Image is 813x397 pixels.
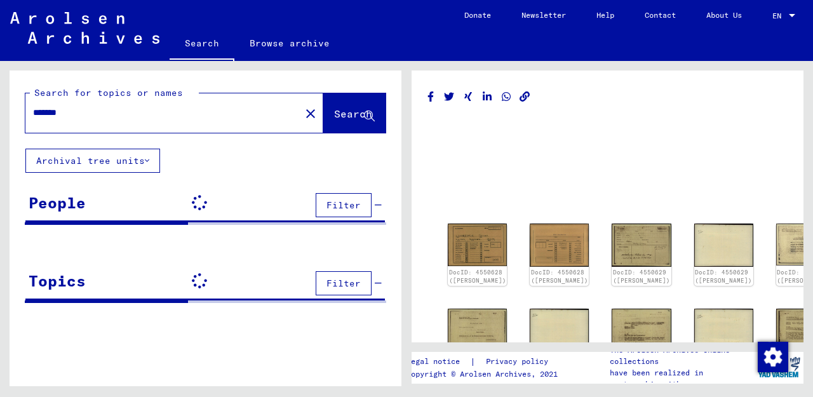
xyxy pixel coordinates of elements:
[316,193,372,217] button: Filter
[323,93,386,133] button: Search
[234,28,345,58] a: Browse archive
[610,367,755,390] p: have been realized in partnership with
[755,351,803,383] img: yv_logo.png
[424,89,438,105] button: Share on Facebook
[694,224,753,267] img: 002.jpg
[476,355,563,368] a: Privacy policy
[10,12,159,44] img: Arolsen_neg.svg
[334,107,372,120] span: Search
[406,355,563,368] div: |
[326,199,361,211] span: Filter
[518,89,532,105] button: Copy link
[449,269,506,285] a: DocID: 4550628 ([PERSON_NAME])
[406,368,563,380] p: Copyright © Arolsen Archives, 2021
[448,309,507,351] img: 001.jpg
[610,344,755,367] p: The Arolsen Archives online collections
[500,89,513,105] button: Share on WhatsApp
[326,278,361,289] span: Filter
[758,342,788,372] img: Change consent
[694,309,753,394] img: 002.jpg
[613,269,670,285] a: DocID: 4550629 ([PERSON_NAME])
[443,89,456,105] button: Share on Twitter
[303,106,318,121] mat-icon: close
[462,89,475,105] button: Share on Xing
[34,87,183,98] mat-label: Search for topics or names
[25,149,160,173] button: Archival tree units
[170,28,234,61] a: Search
[448,224,507,266] img: 001.jpg
[772,11,786,20] span: EN
[612,224,671,266] img: 001.jpg
[481,89,494,105] button: Share on LinkedIn
[695,269,752,285] a: DocID: 4550629 ([PERSON_NAME])
[612,309,671,393] img: 001.jpg
[531,269,588,285] a: DocID: 4550628 ([PERSON_NAME])
[406,355,470,368] a: Legal notice
[316,271,372,295] button: Filter
[29,269,86,292] div: Topics
[530,224,589,267] img: 002.jpg
[298,100,323,126] button: Clear
[29,191,86,214] div: People
[530,309,589,352] img: 002.jpg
